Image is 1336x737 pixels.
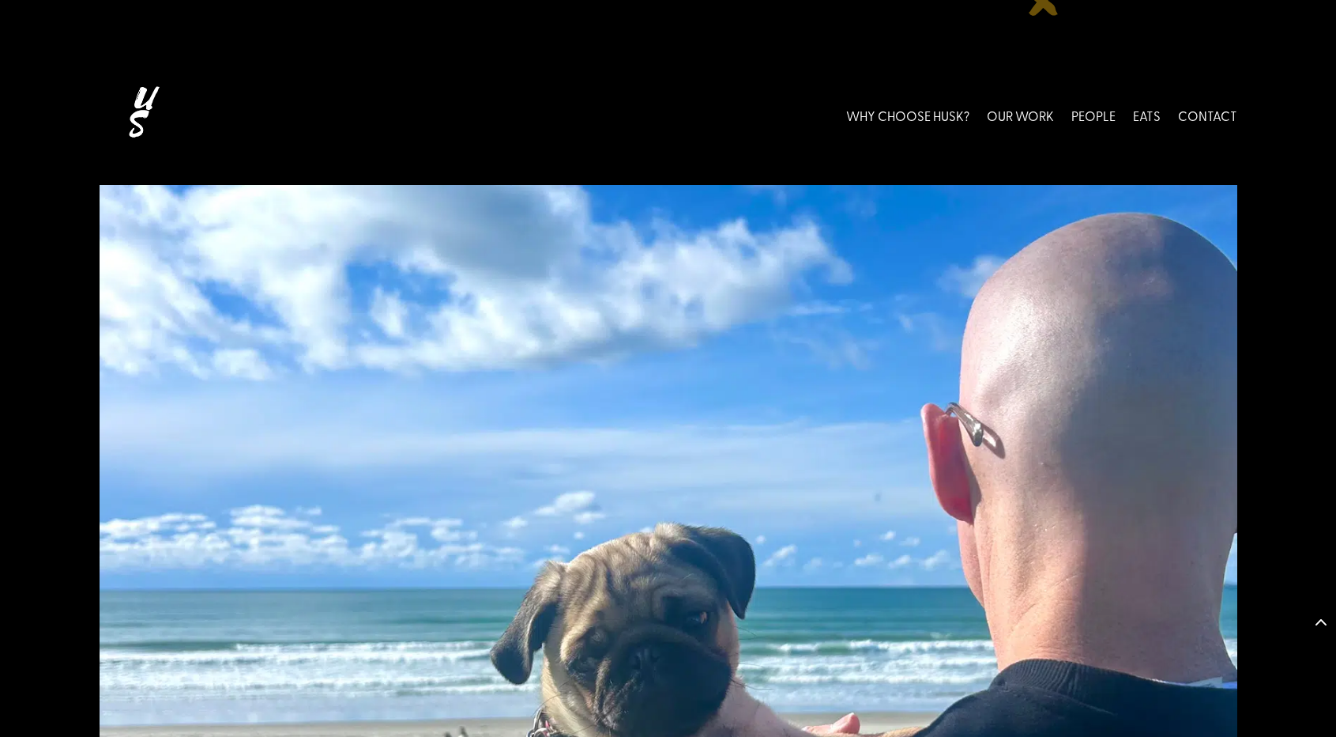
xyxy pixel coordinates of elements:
[1178,80,1237,150] a: CONTACT
[846,80,969,150] a: WHY CHOOSE HUSK?
[1133,80,1161,150] a: EATS
[100,80,186,150] img: Husk logo
[1071,80,1116,150] a: PEOPLE
[987,80,1054,150] a: OUR WORK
